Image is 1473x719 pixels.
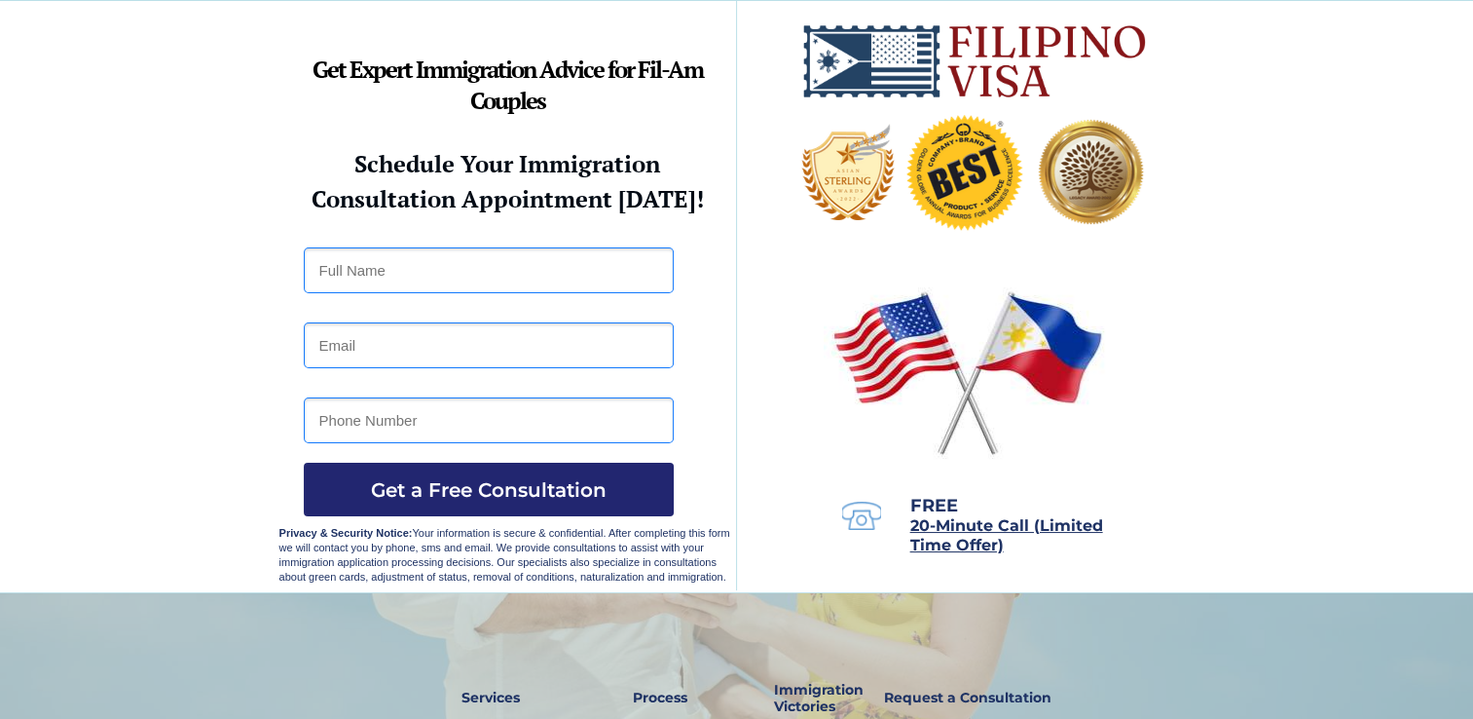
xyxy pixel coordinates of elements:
strong: Consultation Appointment [DATE]! [312,183,704,214]
span: 20-Minute Call (Limited Time Offer) [910,516,1103,554]
strong: Process [633,689,687,706]
input: Full Name [304,247,674,293]
strong: Get Expert Immigration Advice for Fil-Am Couples [313,54,703,116]
button: Get a Free Consultation [304,463,674,516]
span: Your information is secure & confidential. After completing this form we will contact you by phon... [279,527,730,583]
strong: Privacy & Security Notice: [279,527,413,539]
strong: Services [461,689,520,706]
span: FREE [910,495,958,516]
span: Get a Free Consultation [304,478,674,502]
strong: Request a Consultation [884,689,1051,706]
strong: Schedule Your Immigration [354,148,660,179]
strong: Immigration Victories [774,681,864,715]
input: Email [304,322,674,368]
input: Phone Number [304,397,674,443]
a: 20-Minute Call (Limited Time Offer) [910,518,1103,553]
